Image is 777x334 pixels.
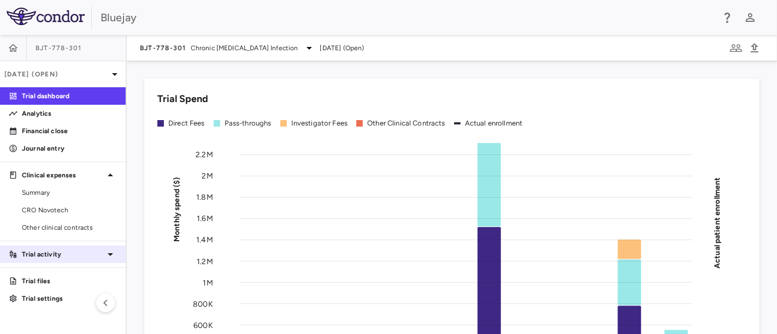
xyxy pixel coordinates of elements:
div: Pass-throughs [225,118,272,128]
div: Direct Fees [168,118,205,128]
tspan: 1.6M [197,214,213,223]
tspan: 600K [193,321,213,330]
p: Trial settings [22,294,117,303]
span: BJT-778-301 [140,44,186,52]
tspan: Actual patient enrollment [714,177,723,269]
tspan: Monthly spend ($) [172,177,181,242]
div: Bluejay [101,9,714,26]
tspan: 800K [193,300,213,309]
div: Other Clinical Contracts [367,118,445,128]
h6: Trial Spend [157,92,208,106]
p: Trial files [22,276,117,286]
tspan: 1M [203,278,213,288]
div: Actual enrollment [465,118,523,128]
tspan: 2.2M [196,150,213,159]
tspan: 1.2M [197,257,213,266]
tspan: 2M [202,171,213,181]
p: Clinical expenses [22,170,104,180]
p: Journal entry [22,144,117,153]
span: BJT-778-301 [36,44,82,52]
tspan: 1.4M [196,235,213,244]
span: Summary [22,188,117,198]
div: Investigator Fees [291,118,348,128]
p: Financial close [22,126,117,136]
p: Trial dashboard [22,91,117,101]
span: Other clinical contracts [22,223,117,232]
p: [DATE] (Open) [4,69,108,79]
tspan: 1.8M [196,193,213,202]
span: [DATE] (Open) [320,43,364,53]
p: Trial activity [22,249,104,259]
p: Analytics [22,109,117,118]
span: Chronic [MEDICAL_DATA] Infection [191,43,298,53]
img: logo-full-SnFGN8VE.png [7,8,85,25]
span: CRO Novotech [22,205,117,215]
